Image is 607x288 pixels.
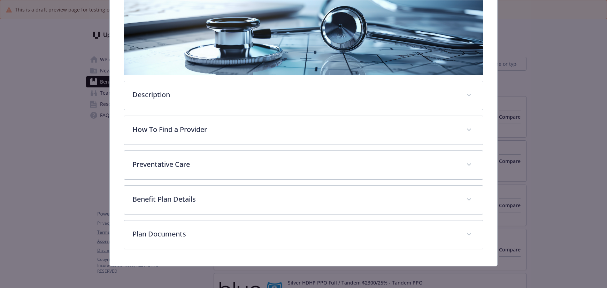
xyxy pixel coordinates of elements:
p: How To Find a Provider [132,124,458,135]
div: Description [124,81,483,110]
div: Benefit Plan Details [124,186,483,214]
p: Preventative Care [132,159,458,170]
p: Benefit Plan Details [132,194,458,204]
p: Description [132,89,458,100]
div: Preventative Care [124,151,483,179]
img: banner [124,0,484,75]
div: Plan Documents [124,220,483,249]
p: Plan Documents [132,229,458,239]
div: How To Find a Provider [124,116,483,145]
